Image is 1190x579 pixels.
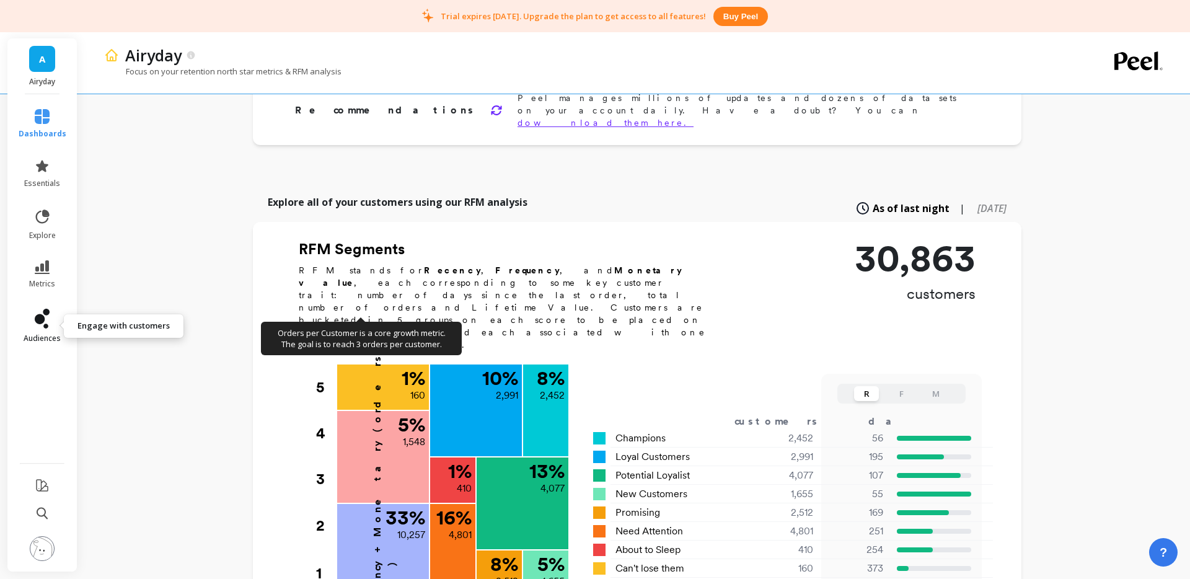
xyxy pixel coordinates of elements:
span: ? [1160,544,1167,561]
p: Airyday [125,45,182,66]
p: 169 [829,505,883,520]
p: 2,991 [496,388,518,403]
div: 2 [316,503,336,549]
p: 1,548 [403,435,425,449]
div: 2,452 [740,431,829,446]
p: Peel manages millions of updates and dozens of datasets on your account daily. Have a doubt? You can [518,92,982,129]
p: 8 % [490,554,518,574]
p: 4,077 [540,481,565,496]
span: Need Attention [615,524,683,539]
p: customers [855,284,976,304]
div: 4,077 [740,468,829,483]
p: RFM stands for , , and , each corresponding to some key customer trait: number of days since the ... [299,264,720,351]
p: 13 % [529,461,565,481]
span: metrics [29,279,55,289]
p: 2,452 [540,388,565,403]
div: 410 [740,542,829,557]
span: Can't lose them [615,561,684,576]
p: Trial expires [DATE]. Upgrade the plan to get access to all features! [441,11,706,22]
p: 254 [829,542,883,557]
div: days [868,414,919,429]
span: [DATE] [977,201,1007,215]
p: 55 [829,487,883,502]
p: 30,863 [855,239,976,276]
p: 8 % [537,368,565,388]
p: 56 [829,431,883,446]
p: 107 [829,468,883,483]
img: profile picture [30,536,55,561]
p: 373 [829,561,883,576]
p: 33 % [386,508,425,528]
span: Potential Loyalist [615,468,690,483]
span: A [39,52,45,66]
p: Explore all of your customers using our RFM analysis [268,195,527,210]
span: Loyal Customers [615,449,690,464]
p: Recommendations [295,103,475,118]
p: Airyday [20,77,65,87]
button: Buy peel [713,7,768,26]
div: 160 [740,561,829,576]
span: audiences [24,334,61,343]
p: 5 % [537,554,565,574]
button: ? [1149,538,1178,567]
div: 4,801 [740,524,829,539]
p: 160 [410,388,425,403]
div: 4 [316,410,336,456]
p: 10 % [482,368,518,388]
h2: RFM Segments [299,239,720,259]
span: | [959,201,965,216]
span: essentials [24,179,60,188]
button: R [854,386,879,401]
p: 1 % [448,461,472,481]
p: Focus on your retention north star metrics & RFM analysis [104,66,342,77]
div: 3 [316,456,336,502]
p: 5 % [398,415,425,435]
div: customers [734,414,835,429]
button: M [923,386,948,401]
p: 195 [829,449,883,464]
p: 10,257 [397,528,425,542]
span: dashboards [19,129,66,139]
a: download them here. [518,118,694,128]
p: 410 [457,481,472,496]
p: 1 % [402,368,425,388]
b: Recency [424,265,481,275]
div: 2,991 [740,449,829,464]
p: 251 [829,524,883,539]
span: As of last night [873,201,950,216]
div: 1,655 [740,487,829,502]
span: Promising [615,505,660,520]
p: 4,801 [449,528,472,542]
b: Frequency [495,265,560,275]
span: New Customers [615,487,687,502]
p: 16 % [436,508,472,528]
span: Champions [615,431,666,446]
button: F [889,386,914,401]
div: 2,512 [740,505,829,520]
img: header icon [104,48,119,63]
div: 5 [316,365,336,410]
span: explore [29,231,56,241]
span: About to Sleep [615,542,681,557]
